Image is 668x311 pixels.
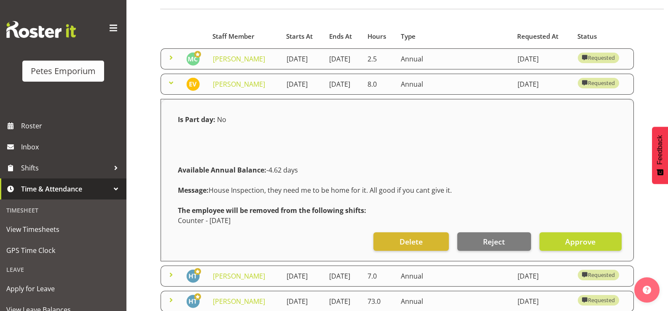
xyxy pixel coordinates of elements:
img: Rosterit website logo [6,21,76,38]
span: Feedback [656,135,664,165]
span: Counter - [DATE] [178,216,231,225]
td: [DATE] [324,48,362,69]
span: Reject [483,236,505,247]
td: 8.0 [362,74,396,95]
div: Staff Member [212,32,276,41]
div: Petes Emporium [31,65,96,77]
div: Leave [2,261,124,278]
div: Requested [582,53,615,63]
td: Annual [396,74,512,95]
img: helena-tomlin701.jpg [186,269,200,283]
a: Apply for Leave [2,278,124,299]
td: [DATE] [282,48,324,69]
img: help-xxl-2.png [643,286,651,294]
span: No [217,115,226,124]
strong: Is Part day: [178,115,215,124]
td: 7.0 [362,266,396,287]
a: [PERSON_NAME] [213,80,265,89]
div: Requested [582,78,615,88]
button: Reject [457,232,531,251]
div: Hours [368,32,391,41]
td: [DATE] [324,266,362,287]
strong: Message: [178,186,209,195]
td: [DATE] [324,74,362,95]
div: Requested At [517,32,568,41]
img: melissa-cowen2635.jpg [186,52,200,66]
td: 2.5 [362,48,396,69]
strong: The employee will be removed from the following shifts: [178,206,366,215]
span: Time & Attendance [21,183,110,195]
strong: Available Annual Balance: [178,165,266,175]
div: -4.62 days [173,160,622,180]
td: [DATE] [512,266,573,287]
td: [DATE] [282,74,324,95]
img: helena-tomlin701.jpg [186,295,200,308]
span: Delete [400,236,423,247]
span: Shifts [21,162,110,174]
a: GPS Time Clock [2,240,124,261]
span: Approve [565,236,596,247]
span: Roster [21,120,122,132]
a: View Timesheets [2,219,124,240]
div: Requested [582,270,615,280]
span: View Timesheets [6,223,120,236]
a: [PERSON_NAME] [213,271,265,281]
td: Annual [396,48,512,69]
div: Status [577,32,629,41]
div: Type [401,32,508,41]
div: House Inspection, they need me to be home for it. All good if you cant give it. [173,180,622,200]
span: Inbox [21,141,122,153]
span: GPS Time Clock [6,244,120,257]
td: [DATE] [512,74,573,95]
div: Timesheet [2,202,124,219]
td: [DATE] [282,266,324,287]
a: [PERSON_NAME] [213,297,265,306]
div: Requested [582,295,615,305]
div: Ends At [329,32,358,41]
td: Annual [396,266,512,287]
button: Feedback - Show survey [652,127,668,184]
button: Delete [373,232,448,251]
span: Apply for Leave [6,282,120,295]
a: [PERSON_NAME] [213,54,265,64]
img: eva-vailini10223.jpg [186,77,200,91]
td: [DATE] [512,48,573,69]
button: Approve [539,232,622,251]
div: Starts At [286,32,319,41]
